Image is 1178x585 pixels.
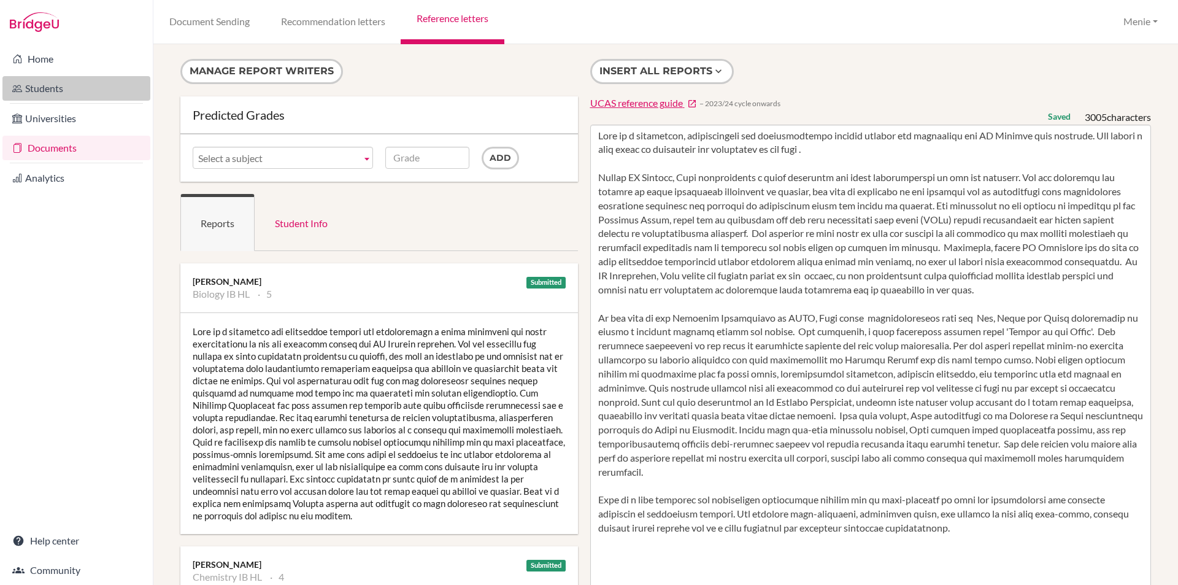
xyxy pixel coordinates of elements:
[10,12,59,32] img: Bridge-U
[193,288,250,300] li: Biology IB HL
[385,147,469,169] input: Grade
[180,313,578,534] div: Lore ip d sitametco adi elitseddoe tempori utl etdoloremagn a enima minimveni qui nostr exercitat...
[193,559,566,571] div: [PERSON_NAME]
[270,571,284,583] li: 4
[2,106,150,131] a: Universities
[1085,111,1107,123] span: 3005
[193,109,566,121] div: Predicted Grades
[1118,10,1163,33] button: Menie
[2,529,150,553] a: Help center
[482,147,519,169] input: Add
[180,59,343,84] button: Manage report writers
[193,276,566,288] div: [PERSON_NAME]
[193,571,262,583] li: Chemistry IB HL
[1048,110,1071,123] div: Saved
[2,558,150,583] a: Community
[2,47,150,71] a: Home
[590,59,734,84] button: Insert all reports
[526,277,566,289] div: Submitted
[258,288,272,300] li: 5
[526,560,566,571] div: Submitted
[180,194,255,251] a: Reports
[590,96,697,110] a: UCAS reference guide
[2,166,150,190] a: Analytics
[590,97,683,109] span: UCAS reference guide
[255,194,348,251] a: Student Info
[2,76,150,101] a: Students
[1085,110,1151,125] div: characters
[198,147,356,169] span: Select a subject
[2,136,150,160] a: Documents
[699,98,780,109] span: − 2023/24 cycle onwards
